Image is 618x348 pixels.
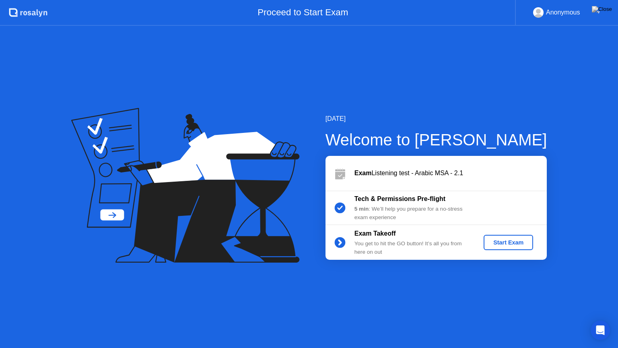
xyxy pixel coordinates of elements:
div: Open Intercom Messenger [591,321,610,340]
b: Exam Takeoff [354,230,396,237]
b: Tech & Permissions Pre-flight [354,195,445,202]
div: : We’ll help you prepare for a no-stress exam experience [354,205,470,222]
b: Exam [354,170,372,176]
b: 5 min [354,206,369,212]
div: Anonymous [546,7,580,18]
div: Listening test - Arabic MSA - 2.1 [354,168,547,178]
button: Start Exam [484,235,533,250]
img: Close [592,6,612,12]
div: Welcome to [PERSON_NAME] [325,128,547,152]
div: [DATE] [325,114,547,124]
div: You get to hit the GO button! It’s all you from here on out [354,240,470,256]
div: Start Exam [487,239,530,246]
